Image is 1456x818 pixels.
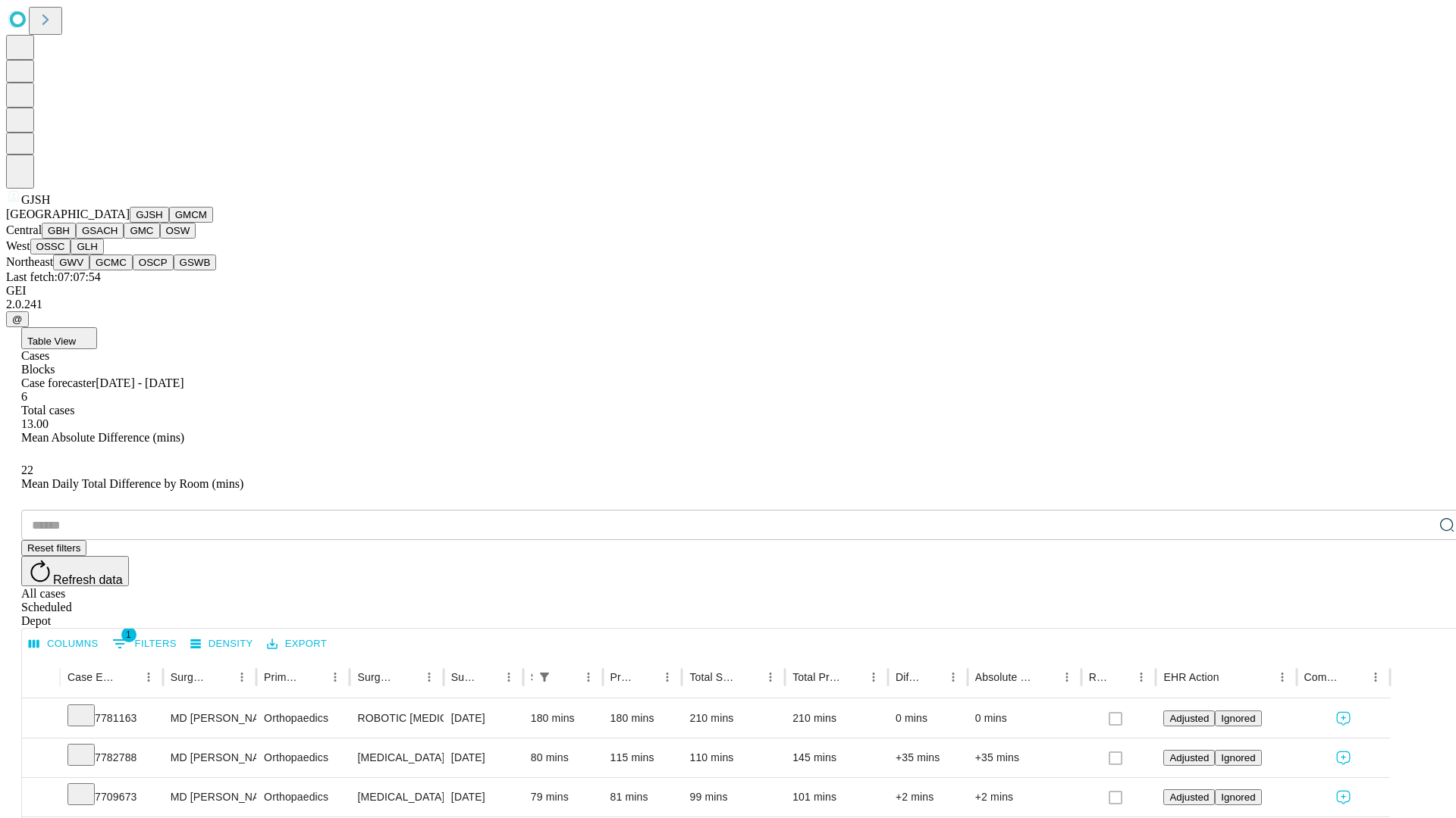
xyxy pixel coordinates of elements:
[89,254,133,270] button: GCMC
[21,431,184,444] span: Mean Absolute Difference (mins)
[12,314,23,325] span: @
[477,667,498,688] button: Sort
[30,785,52,811] button: Expand
[325,667,346,688] button: Menu
[124,223,159,239] button: GMC
[263,632,331,656] button: Export
[21,477,243,490] span: Mean Daily Total Difference by Room (mins)
[943,667,964,688] button: Menu
[531,699,595,738] div: 180 mins
[451,699,516,738] div: [DATE]
[1221,667,1242,688] button: Sort
[792,738,880,777] div: 145 mins
[397,667,419,688] button: Sort
[67,778,155,816] div: 7709673
[27,542,80,554] span: Reset filters
[1215,710,1261,726] button: Ignored
[357,671,395,683] div: Surgery Name
[25,632,102,656] button: Select columns
[21,390,27,403] span: 6
[1221,713,1255,724] span: Ignored
[1163,789,1215,805] button: Adjusted
[531,671,532,683] div: Scheduled In Room Duration
[108,632,180,656] button: Show filters
[689,671,737,683] div: Total Scheduled Duration
[67,699,155,738] div: 7781163
[1221,752,1255,763] span: Ignored
[21,327,97,349] button: Table View
[21,376,96,389] span: Case forecaster
[30,706,52,732] button: Expand
[842,667,863,688] button: Sort
[1056,667,1078,688] button: Menu
[357,699,435,738] div: ROBOTIC [MEDICAL_DATA] KNEE TOTAL
[1272,667,1293,688] button: Menu
[30,239,71,254] button: OSSC
[6,239,30,252] span: West
[6,223,42,236] span: Central
[6,255,53,268] span: Northeast
[21,417,49,430] span: 13.00
[689,778,777,816] div: 99 mins
[896,671,920,683] div: Difference
[610,699,675,738] div: 180 mins
[1215,750,1261,766] button: Ignored
[1131,667,1152,688] button: Menu
[171,738,249,777] div: MD [PERSON_NAME] [PERSON_NAME] Md
[21,193,50,206] span: GJSH
[138,667,159,688] button: Menu
[357,738,435,777] div: [MEDICAL_DATA] [MEDICAL_DATA]
[1304,671,1342,683] div: Comments
[171,699,249,738] div: MD [PERSON_NAME] [PERSON_NAME] Md
[975,671,1034,683] div: Absolute Difference
[1163,671,1219,683] div: EHR Action
[1163,750,1215,766] button: Adjusted
[42,223,76,239] button: GBH
[1169,713,1209,724] span: Adjusted
[21,464,33,476] span: 22
[53,573,123,586] span: Refresh data
[531,738,595,777] div: 80 mins
[419,667,440,688] button: Menu
[1035,667,1056,688] button: Sort
[657,667,678,688] button: Menu
[1344,667,1365,688] button: Sort
[635,667,657,688] button: Sort
[187,632,257,656] button: Density
[1169,791,1209,803] span: Adjusted
[76,223,124,239] button: GSACH
[174,254,217,270] button: GSWB
[27,336,76,347] span: Table View
[160,223,196,239] button: OSW
[975,778,1074,816] div: +2 mins
[1365,667,1386,688] button: Menu
[357,778,435,816] div: [MEDICAL_DATA] WITH [MEDICAL_DATA] REPAIR
[896,778,960,816] div: +2 mins
[96,376,184,389] span: [DATE] - [DATE]
[171,671,209,683] div: Surgeon Name
[760,667,781,688] button: Menu
[557,667,578,688] button: Sort
[67,671,115,683] div: Case Epic Id
[689,738,777,777] div: 110 mins
[264,699,342,738] div: Orthopaedics
[67,738,155,777] div: 7782788
[534,667,555,688] div: 1 active filter
[739,667,760,688] button: Sort
[1169,752,1209,763] span: Adjusted
[133,254,174,270] button: OSCP
[451,778,516,816] div: [DATE]
[792,778,880,816] div: 101 mins
[1109,667,1131,688] button: Sort
[21,556,129,586] button: Refresh data
[578,667,599,688] button: Menu
[863,667,884,688] button: Menu
[21,404,74,417] span: Total cases
[451,738,516,777] div: [DATE]
[121,627,136,642] span: 1
[975,738,1074,777] div: +35 mins
[117,667,138,688] button: Sort
[171,778,249,816] div: MD [PERSON_NAME] [PERSON_NAME] Md
[71,239,103,254] button: GLH
[53,254,89,270] button: GWV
